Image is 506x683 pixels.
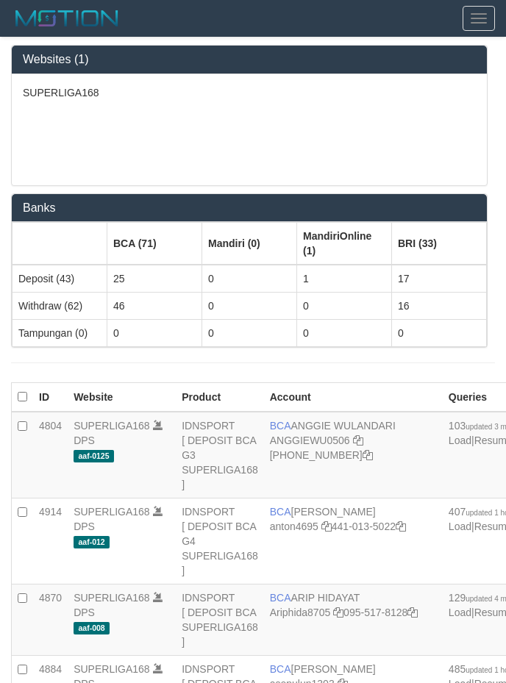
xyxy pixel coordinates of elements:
[33,383,68,412] th: ID
[449,521,471,532] a: Load
[68,412,176,498] td: DPS
[202,223,297,265] th: Group: activate to sort column ascending
[107,320,202,347] td: 0
[202,293,297,320] td: 0
[264,412,443,498] td: ANGGIE WULANDARI [PHONE_NUMBER]
[449,607,471,618] a: Load
[176,383,264,412] th: Product
[321,521,332,532] a: Copy anton4695 to clipboard
[270,592,291,604] span: BCA
[176,584,264,656] td: IDNSPORT [ DEPOSIT BCA SUPERLIGA168 ]
[68,383,176,412] th: Website
[107,293,202,320] td: 46
[270,607,331,618] a: Ariphida8705
[297,293,392,320] td: 0
[23,53,476,66] h3: Websites (1)
[353,435,363,446] a: Copy ANGGIEWU0506 to clipboard
[264,498,443,584] td: [PERSON_NAME] 441-013-5022
[13,320,107,347] td: Tampungan (0)
[270,435,350,446] a: ANGGIEWU0506
[11,7,123,29] img: MOTION_logo.png
[23,85,476,100] p: SUPERLIGA168
[270,663,291,675] span: BCA
[176,412,264,498] td: IDNSPORT [ DEPOSIT BCA G3 SUPERLIGA168 ]
[270,506,291,518] span: BCA
[449,435,471,446] a: Load
[392,320,487,347] td: 0
[13,265,107,293] td: Deposit (43)
[392,293,487,320] td: 16
[264,584,443,656] td: ARIP HIDAYAT 095-517-8128
[363,449,373,461] a: Copy 4062213373 to clipboard
[202,265,297,293] td: 0
[297,265,392,293] td: 1
[107,223,202,265] th: Group: activate to sort column ascending
[264,383,443,412] th: Account
[74,592,150,604] a: SUPERLIGA168
[13,293,107,320] td: Withdraw (62)
[74,420,150,432] a: SUPERLIGA168
[68,584,176,656] td: DPS
[297,320,392,347] td: 0
[407,607,418,618] a: Copy 0955178128 to clipboard
[33,584,68,656] td: 4870
[33,498,68,584] td: 4914
[33,412,68,498] td: 4804
[74,450,114,462] span: aaf-0125
[270,521,318,532] a: anton4695
[68,498,176,584] td: DPS
[107,265,202,293] td: 25
[74,622,110,634] span: aaf-008
[270,420,291,432] span: BCA
[74,536,110,548] span: aaf-012
[23,201,476,215] h3: Banks
[176,498,264,584] td: IDNSPORT [ DEPOSIT BCA G4 SUPERLIGA168 ]
[333,607,343,618] a: Copy Ariphida8705 to clipboard
[392,223,487,265] th: Group: activate to sort column ascending
[396,521,406,532] a: Copy 4410135022 to clipboard
[74,663,150,675] a: SUPERLIGA168
[74,506,150,518] a: SUPERLIGA168
[202,320,297,347] td: 0
[13,223,107,265] th: Group: activate to sort column ascending
[297,223,392,265] th: Group: activate to sort column ascending
[392,265,487,293] td: 17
